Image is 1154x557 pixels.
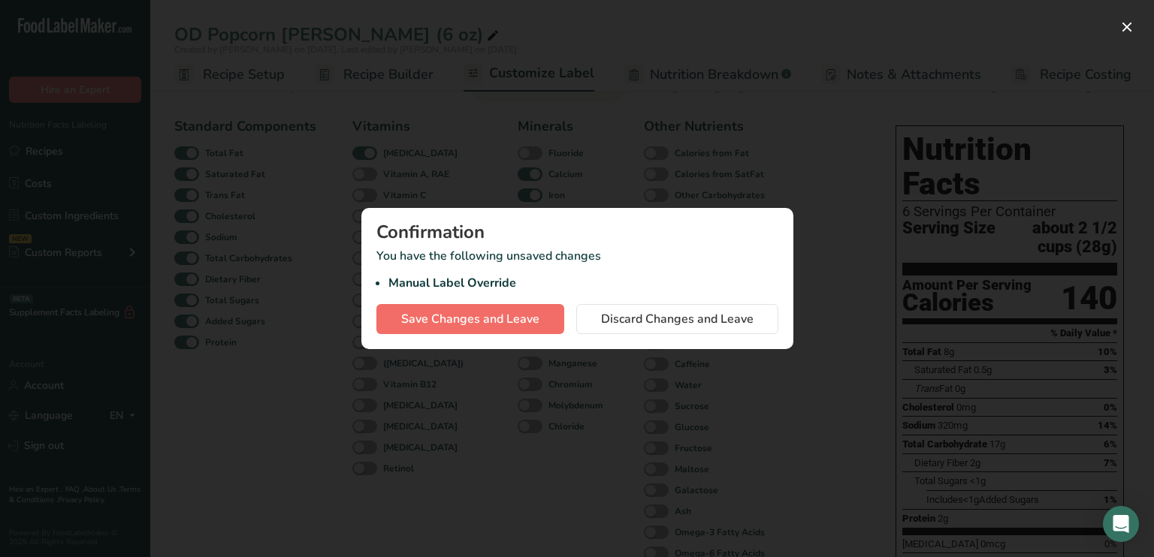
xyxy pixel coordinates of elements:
div: Confirmation [376,223,778,241]
p: You have the following unsaved changes [376,247,778,292]
div: Open Intercom Messenger [1103,506,1139,542]
button: Discard Changes and Leave [576,304,778,334]
li: Manual Label Override [388,274,778,292]
span: Discard Changes and Leave [601,310,754,328]
button: Save Changes and Leave [376,304,564,334]
span: Save Changes and Leave [401,310,539,328]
